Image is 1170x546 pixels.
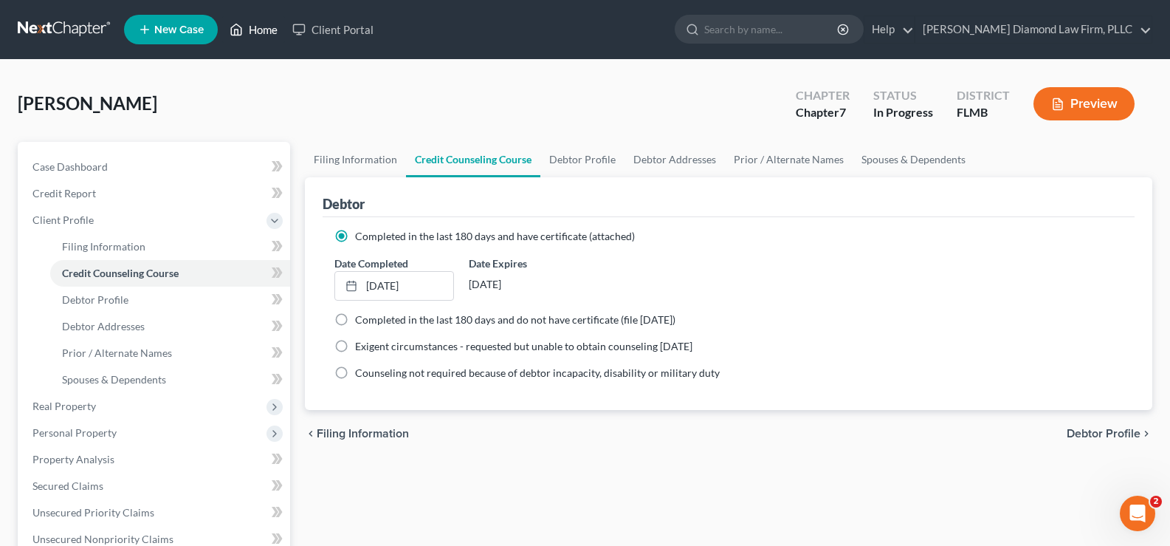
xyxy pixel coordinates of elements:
a: Case Dashboard [21,154,290,180]
label: Date Expires [469,256,588,271]
a: Filing Information [305,142,406,177]
button: chevron_left Filing Information [305,428,409,440]
span: Secured Claims [32,480,103,492]
span: Unsecured Priority Claims [32,506,154,519]
a: Debtor Profile [540,142,624,177]
a: Help [864,16,914,43]
span: Filing Information [317,428,409,440]
a: Credit Report [21,180,290,207]
a: [DATE] [335,272,452,300]
span: Credit Report [32,187,96,199]
i: chevron_left [305,428,317,440]
span: Completed in the last 180 days and have certificate (attached) [355,230,635,242]
a: Property Analysis [21,446,290,473]
button: Debtor Profile chevron_right [1067,428,1152,440]
a: Prior / Alternate Names [725,142,853,177]
label: Date Completed [334,256,408,271]
span: [PERSON_NAME] [18,92,157,114]
span: Completed in the last 180 days and do not have certificate (file [DATE]) [355,313,675,326]
div: [DATE] [469,271,588,298]
span: Counseling not required because of debtor incapacity, disability or military duty [355,366,720,379]
span: Personal Property [32,426,117,439]
a: Home [222,16,285,43]
a: Debtor Addresses [50,313,290,340]
div: FLMB [957,104,1010,121]
span: Debtor Addresses [62,320,145,332]
span: Client Profile [32,214,94,226]
span: 7 [839,105,846,119]
span: Unsecured Nonpriority Claims [32,533,173,545]
a: Debtor Addresses [624,142,725,177]
span: Credit Counseling Course [62,267,179,279]
span: Debtor Profile [62,293,128,306]
span: New Case [154,24,204,35]
iframe: Intercom live chat [1120,496,1155,531]
span: 2 [1150,496,1162,508]
button: Preview [1033,87,1135,120]
div: Chapter [796,104,850,121]
a: Secured Claims [21,473,290,499]
i: chevron_right [1140,428,1152,440]
a: [PERSON_NAME] Diamond Law Firm, PLLC [915,16,1152,43]
span: Exigent circumstances - requested but unable to obtain counseling [DATE] [355,340,692,352]
span: Prior / Alternate Names [62,347,172,359]
span: Debtor Profile [1067,428,1140,440]
div: District [957,87,1010,104]
div: Status [873,87,933,104]
span: Case Dashboard [32,160,108,173]
span: Filing Information [62,240,145,253]
a: Credit Counseling Course [406,142,540,177]
a: Client Portal [285,16,381,43]
a: Spouses & Dependents [50,366,290,393]
span: Property Analysis [32,453,114,465]
a: Filing Information [50,233,290,260]
a: Prior / Alternate Names [50,340,290,366]
a: Spouses & Dependents [853,142,974,177]
span: Real Property [32,400,96,412]
div: In Progress [873,104,933,121]
a: Debtor Profile [50,287,290,313]
a: Unsecured Priority Claims [21,499,290,526]
span: Spouses & Dependents [62,373,166,386]
div: Debtor [323,195,365,213]
div: Chapter [796,87,850,104]
a: Credit Counseling Course [50,260,290,287]
input: Search by name... [704,16,839,43]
